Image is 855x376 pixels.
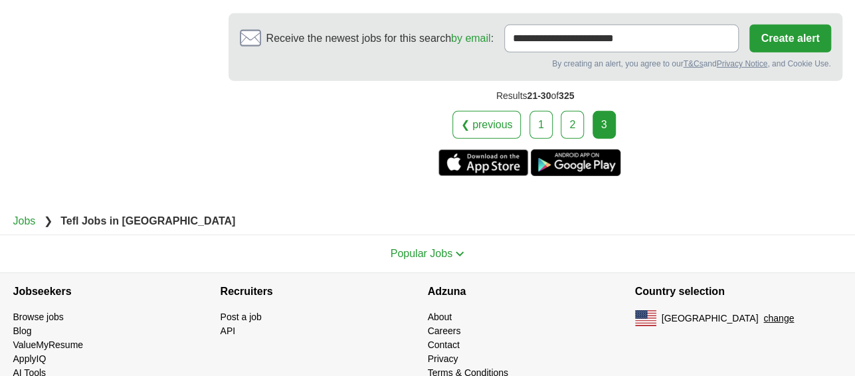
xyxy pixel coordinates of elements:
[13,312,64,322] a: Browse jobs
[438,149,528,176] a: Get the iPhone app
[451,33,491,44] a: by email
[529,111,553,139] a: 1
[13,339,84,350] a: ValueMyResume
[60,215,235,227] strong: Tefl Jobs in [GEOGRAPHIC_DATA]
[662,312,759,326] span: [GEOGRAPHIC_DATA]
[455,251,464,257] img: toggle icon
[561,111,584,139] a: 2
[266,31,494,47] span: Receive the newest jobs for this search :
[763,312,794,326] button: change
[391,248,452,259] span: Popular Jobs
[716,59,767,68] a: Privacy Notice
[44,215,52,227] span: ❯
[229,81,842,111] div: Results of
[749,25,830,52] button: Create alert
[593,111,616,139] div: 3
[13,215,36,227] a: Jobs
[240,58,831,70] div: By creating an alert, you agree to our and , and Cookie Use.
[13,353,47,364] a: ApplyIQ
[428,312,452,322] a: About
[221,326,236,336] a: API
[559,90,574,101] span: 325
[531,149,620,176] a: Get the Android app
[428,326,461,336] a: Careers
[683,59,703,68] a: T&Cs
[428,353,458,364] a: Privacy
[527,90,551,101] span: 21-30
[428,339,460,350] a: Contact
[452,111,522,139] a: ❮ previous
[635,273,842,310] h4: Country selection
[635,310,656,326] img: US flag
[221,312,262,322] a: Post a job
[13,326,32,336] a: Blog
